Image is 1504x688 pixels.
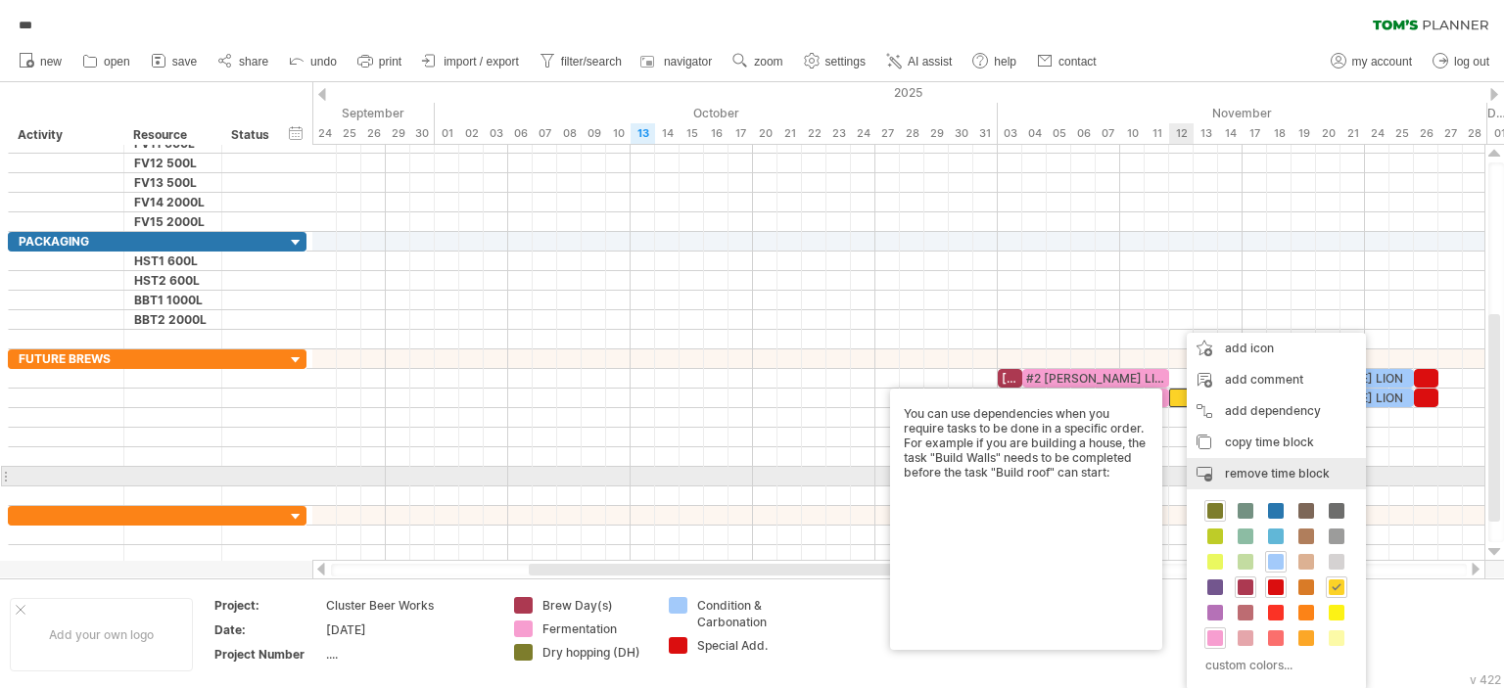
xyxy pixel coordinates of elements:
div: HST2 600L [134,271,211,290]
span: zoom [754,55,782,69]
div: Friday, 17 October 2025 [728,123,753,144]
div: Wednesday, 1 October 2025 [435,123,459,144]
div: Thursday, 27 November 2025 [1438,123,1463,144]
span: import / export [444,55,519,69]
a: open [77,49,136,74]
div: Thursday, 30 October 2025 [949,123,973,144]
div: Thursday, 9 October 2025 [582,123,606,144]
div: Add your own logo [10,598,193,671]
div: HST1 600L [134,252,211,270]
div: Thursday, 25 September 2025 [337,123,361,144]
div: You can use dependencies when you require tasks to be done in a specific order. For example if yo... [904,406,1149,632]
a: navigator [637,49,718,74]
div: Friday, 28 November 2025 [1463,123,1487,144]
span: remove time block [1225,466,1330,481]
div: Friday, 31 October 2025 [973,123,998,144]
div: Thursday, 2 October 2025 [459,123,484,144]
div: Monday, 29 September 2025 [386,123,410,144]
div: Monday, 17 November 2025 [1243,123,1267,144]
div: Friday, 10 October 2025 [606,123,631,144]
a: contact [1032,49,1103,74]
span: save [172,55,197,69]
div: Date: [214,621,322,638]
span: log out [1454,55,1489,69]
div: Thursday, 6 November 2025 [1071,123,1096,144]
div: Monday, 10 November 2025 [1120,123,1145,144]
span: navigator [664,55,712,69]
span: share [239,55,268,69]
div: Monday, 27 October 2025 [875,123,900,144]
div: Activity [18,125,113,145]
a: help [967,49,1022,74]
a: AI assist [881,49,958,74]
a: save [146,49,203,74]
div: Wednesday, 29 October 2025 [924,123,949,144]
div: Resource [133,125,211,145]
div: v 422 [1470,672,1501,687]
div: Project: [214,597,322,614]
div: Monday, 6 October 2025 [508,123,533,144]
div: Project Number [214,646,322,663]
div: Monday, 20 October 2025 [753,123,777,144]
a: undo [284,49,343,74]
div: Tuesday, 11 November 2025 [1145,123,1169,144]
a: filter/search [535,49,628,74]
div: October 2025 [435,103,998,123]
div: Fermentation [542,620,649,637]
span: copy time block [1225,435,1314,449]
div: Dry hopping (DH) [542,644,649,661]
div: Tuesday, 7 October 2025 [533,123,557,144]
div: Friday, 24 October 2025 [851,123,875,144]
span: settings [825,55,866,69]
div: add icon [1187,333,1366,364]
div: Thursday, 23 October 2025 [826,123,851,144]
div: Brew Day(s) [542,597,649,614]
span: open [104,55,130,69]
div: Tuesday, 28 October 2025 [900,123,924,144]
a: zoom [728,49,788,74]
div: custom colors... [1197,652,1350,678]
div: Status [231,125,274,145]
div: add comment [1187,364,1366,395]
div: Tuesday, 14 October 2025 [655,123,680,144]
div: Friday, 3 October 2025 [484,123,508,144]
div: Friday, 26 September 2025 [361,123,386,144]
div: FUTURE BREWS [19,349,114,368]
a: print [352,49,407,74]
span: help [994,55,1016,69]
div: Cluster Beer Works [326,597,491,614]
div: Monday, 24 November 2025 [1365,123,1389,144]
a: import / export [417,49,525,74]
div: FV13 500L [134,173,211,192]
span: contact [1058,55,1097,69]
span: undo [310,55,337,69]
div: FV14 2000L [134,193,211,211]
div: Tuesday, 25 November 2025 [1389,123,1414,144]
a: settings [799,49,871,74]
div: Wednesday, 15 October 2025 [680,123,704,144]
span: filter/search [561,55,622,69]
div: [DATE] [326,621,491,638]
div: Tuesday, 4 November 2025 [1022,123,1047,144]
div: BBT1 1000L [134,291,211,309]
div: Wednesday, 22 October 2025 [802,123,826,144]
div: Friday, 7 November 2025 [1096,123,1120,144]
div: Tuesday, 21 October 2025 [777,123,802,144]
div: BBT2 2000L [134,310,211,329]
div: Special Add. [697,637,804,654]
div: Tuesday, 30 September 2025 [410,123,435,144]
span: print [379,55,401,69]
div: Friday, 14 November 2025 [1218,123,1243,144]
span: my account [1352,55,1412,69]
div: .... [326,646,491,663]
div: Condition & Carbonation [697,597,804,630]
div: add dependency [1187,395,1366,427]
div: Monday, 3 November 2025 [998,123,1022,144]
div: Wednesday, 19 November 2025 [1292,123,1316,144]
div: Thursday, 20 November 2025 [1316,123,1340,144]
div: Thursday, 13 November 2025 [1194,123,1218,144]
div: Thursday, 16 October 2025 [704,123,728,144]
div: Wednesday, 26 November 2025 [1414,123,1438,144]
div: FV12 500L [134,154,211,172]
div: FV15 2000L [134,212,211,231]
